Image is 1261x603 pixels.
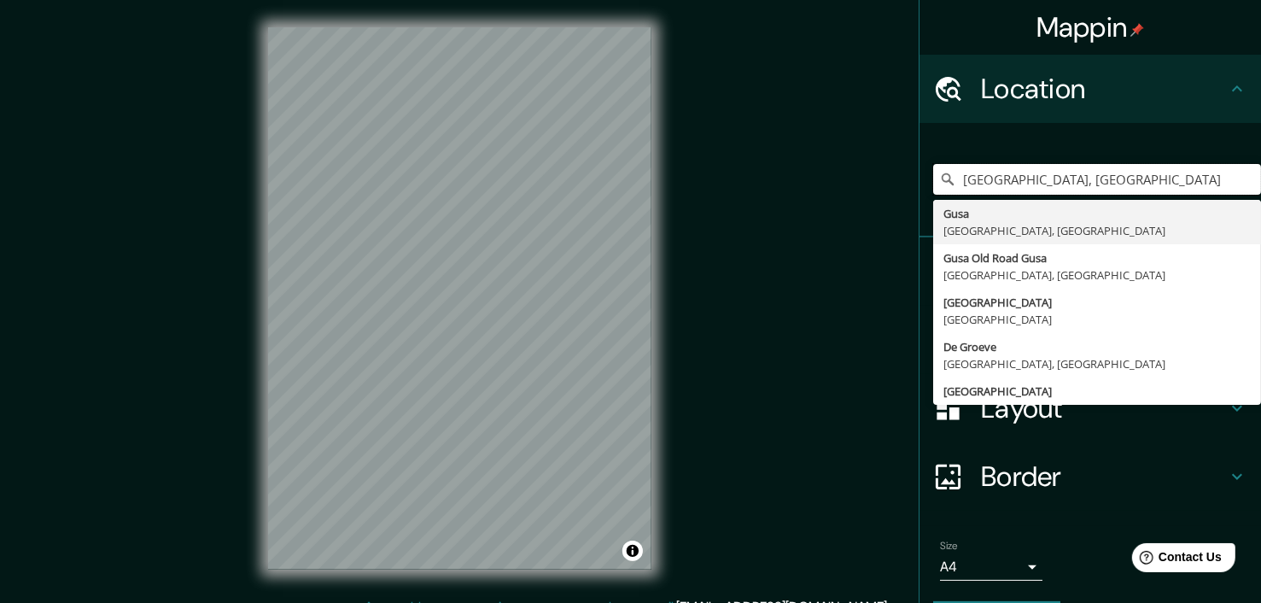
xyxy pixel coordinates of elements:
div: Border [919,442,1261,511]
input: Pick your city or area [933,164,1261,195]
div: [GEOGRAPHIC_DATA] [943,294,1251,311]
div: Style [919,306,1261,374]
div: [GEOGRAPHIC_DATA] [943,311,1251,328]
div: [GEOGRAPHIC_DATA], [GEOGRAPHIC_DATA] [943,222,1251,239]
div: [GEOGRAPHIC_DATA] [943,383,1251,400]
h4: Mappin [1036,10,1145,44]
div: Location [919,55,1261,123]
div: Layout [919,374,1261,442]
button: Toggle attribution [622,541,643,561]
div: [GEOGRAPHIC_DATA], [GEOGRAPHIC_DATA] [943,266,1251,284]
div: De Groeve [943,338,1251,355]
div: Gusa [943,205,1251,222]
div: Pins [919,237,1261,306]
iframe: Help widget launcher [1109,536,1242,584]
label: Size [940,539,958,553]
h4: Location [981,72,1227,106]
img: pin-icon.png [1130,23,1144,37]
canvas: Map [268,27,651,570]
div: A4 [940,553,1042,581]
div: Gusa Old Road Gusa [943,249,1251,266]
h4: Layout [981,391,1227,425]
h4: Border [981,460,1227,494]
div: [GEOGRAPHIC_DATA], [GEOGRAPHIC_DATA] [943,355,1251,372]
